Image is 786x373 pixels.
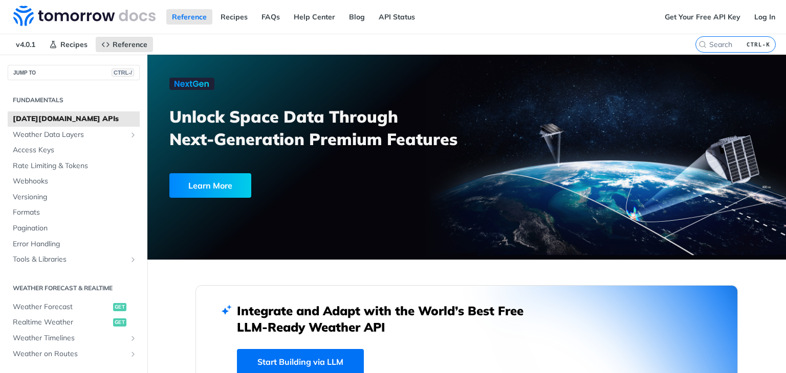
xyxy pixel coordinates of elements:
span: Weather Data Layers [13,130,126,140]
span: Weather on Routes [13,349,126,359]
h3: Unlock Space Data Through Next-Generation Premium Features [169,105,478,150]
a: Tools & LibrariesShow subpages for Tools & Libraries [8,252,140,267]
button: Show subpages for Weather Timelines [129,334,137,342]
a: Weather Data LayersShow subpages for Weather Data Layers [8,127,140,143]
span: Realtime Weather [13,317,111,328]
a: Blog [343,9,370,25]
a: Versioning [8,190,140,205]
a: Get Your Free API Key [659,9,746,25]
span: Formats [13,207,137,218]
a: Weather Forecastget [8,299,140,315]
span: Webhooks [13,176,137,186]
a: Error Handling [8,237,140,252]
h2: Integrate and Adapt with the World’s Best Free LLM-Ready Weather API [237,302,539,335]
a: Weather on RoutesShow subpages for Weather on Routes [8,346,140,362]
span: Recipes [60,40,88,49]
a: Recipes [43,37,93,52]
a: Learn More [169,173,416,198]
a: API Status [373,9,421,25]
img: NextGen [169,78,214,90]
kbd: CTRL-K [744,39,773,50]
a: Reference [166,9,212,25]
span: Weather Timelines [13,333,126,343]
a: Pagination [8,221,140,236]
span: v4.0.1 [10,37,41,52]
span: get [113,303,126,311]
button: Show subpages for Tools & Libraries [129,255,137,264]
a: Log In [749,9,781,25]
img: Tomorrow.io Weather API Docs [13,6,156,26]
a: Access Keys [8,143,140,158]
svg: Search [698,40,707,49]
span: Versioning [13,192,137,202]
a: Formats [8,205,140,220]
a: Webhooks [8,174,140,189]
a: FAQs [256,9,286,25]
a: Rate Limiting & Tokens [8,158,140,174]
a: Weather TimelinesShow subpages for Weather Timelines [8,331,140,346]
span: Weather Forecast [13,302,111,312]
span: Reference [113,40,147,49]
span: CTRL-/ [112,68,134,77]
span: Pagination [13,223,137,234]
button: Show subpages for Weather on Routes [129,350,137,358]
span: get [113,318,126,327]
span: Access Keys [13,145,137,155]
button: Show subpages for Weather Data Layers [129,131,137,139]
button: JUMP TOCTRL-/ [8,65,140,80]
a: Reference [96,37,153,52]
h2: Weather Forecast & realtime [8,284,140,293]
span: [DATE][DOMAIN_NAME] APIs [13,114,137,124]
span: Error Handling [13,239,137,249]
a: [DATE][DOMAIN_NAME] APIs [8,111,140,127]
h2: Fundamentals [8,96,140,105]
a: Realtime Weatherget [8,315,140,330]
a: Recipes [215,9,253,25]
span: Tools & Libraries [13,254,126,265]
div: Learn More [169,173,251,198]
span: Rate Limiting & Tokens [13,161,137,171]
a: Help Center [288,9,341,25]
